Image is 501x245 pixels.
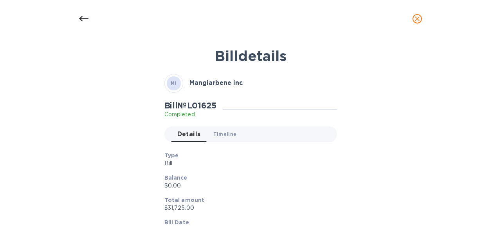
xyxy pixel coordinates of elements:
b: Total amount [164,197,205,203]
span: Timeline [213,130,237,138]
p: $31,725.00 [164,204,331,212]
p: Completed [164,110,216,119]
b: Bill Date [164,219,189,225]
p: Bill [164,159,331,168]
button: close [408,9,427,28]
b: Type [164,152,179,159]
b: MI [171,80,177,86]
b: Mangiarbene inc [189,79,243,86]
b: Bill details [215,47,287,65]
h2: Bill № L01625 [164,101,216,110]
b: Balance [164,175,187,181]
span: Details [177,129,201,140]
p: $0.00 [164,182,331,190]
